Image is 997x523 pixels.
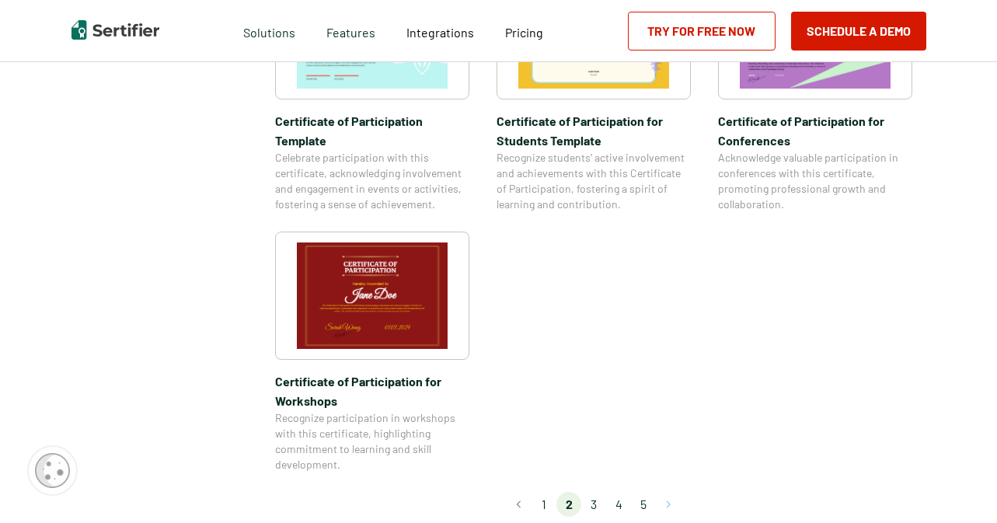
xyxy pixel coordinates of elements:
a: Try for Free Now [628,12,776,51]
img: Sertifier | Digital Credentialing Platform [71,20,159,40]
span: Certificate of Participation Template [275,111,469,150]
span: Integrations [406,25,474,40]
span: Certificate of Participation​ for Workshops [275,371,469,410]
li: page 4 [606,492,631,517]
span: Celebrate participation with this certificate, acknowledging involvement and engagement in events... [275,150,469,212]
li: page 5 [631,492,656,517]
button: Go to previous page [507,492,532,517]
span: Pricing [505,25,543,40]
button: Go to next page [656,492,681,517]
a: Integrations [406,21,474,40]
a: Certificate of Participation​ for WorkshopsCertificate of Participation​ for WorkshopsRecognize p... [275,232,469,472]
span: Features [326,21,375,40]
span: Certificate of Participation for Conference​s [718,111,912,150]
span: Acknowledge valuable participation in conferences with this certificate, promoting professional g... [718,150,912,212]
span: Recognize students’ active involvement and achievements with this Certificate of Participation, f... [497,150,691,212]
li: page 2 [556,492,581,517]
button: Schedule a Demo [791,12,926,51]
li: page 3 [581,492,606,517]
span: Certificate of Participation for Students​ Template [497,111,691,150]
a: Pricing [505,21,543,40]
li: page 1 [532,492,556,517]
img: Cookie Popup Icon [35,453,70,488]
iframe: Chat Widget [919,448,997,523]
img: Certificate of Participation​ for Workshops [297,242,448,349]
span: Solutions [243,21,295,40]
span: Recognize participation in workshops with this certificate, highlighting commitment to learning a... [275,410,469,472]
